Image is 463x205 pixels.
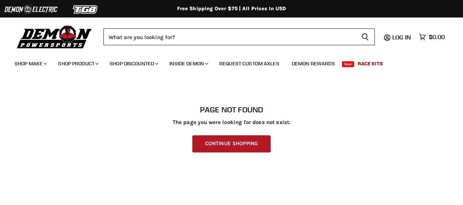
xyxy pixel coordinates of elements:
span: $0.00 [429,34,445,40]
img: Demon Electric Logo 2 [4,3,58,16]
a: Race Kits [352,56,388,71]
a: Demon Rewards [286,56,341,71]
img: Demon Powersports [15,24,94,50]
a: Log in [389,34,415,40]
form: Product [103,28,375,45]
a: Shop Discounted [104,56,162,71]
input: Search [103,28,356,45]
a: Inside Demon [164,56,212,71]
img: TGB Logo 2 [58,3,113,16]
p: The page you were looking for does not exist. [15,119,448,125]
h1: Page not found [15,105,448,114]
span: New! [342,61,354,67]
ul: Main menu [9,53,443,71]
button: Search [356,28,375,45]
a: $0.00 [415,32,448,42]
a: Continue Shopping [192,135,271,152]
a: Request Custom Axles [214,56,285,71]
a: Shop Product [52,56,103,71]
a: Shop Make [9,56,51,71]
span: Log in [392,34,411,41]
